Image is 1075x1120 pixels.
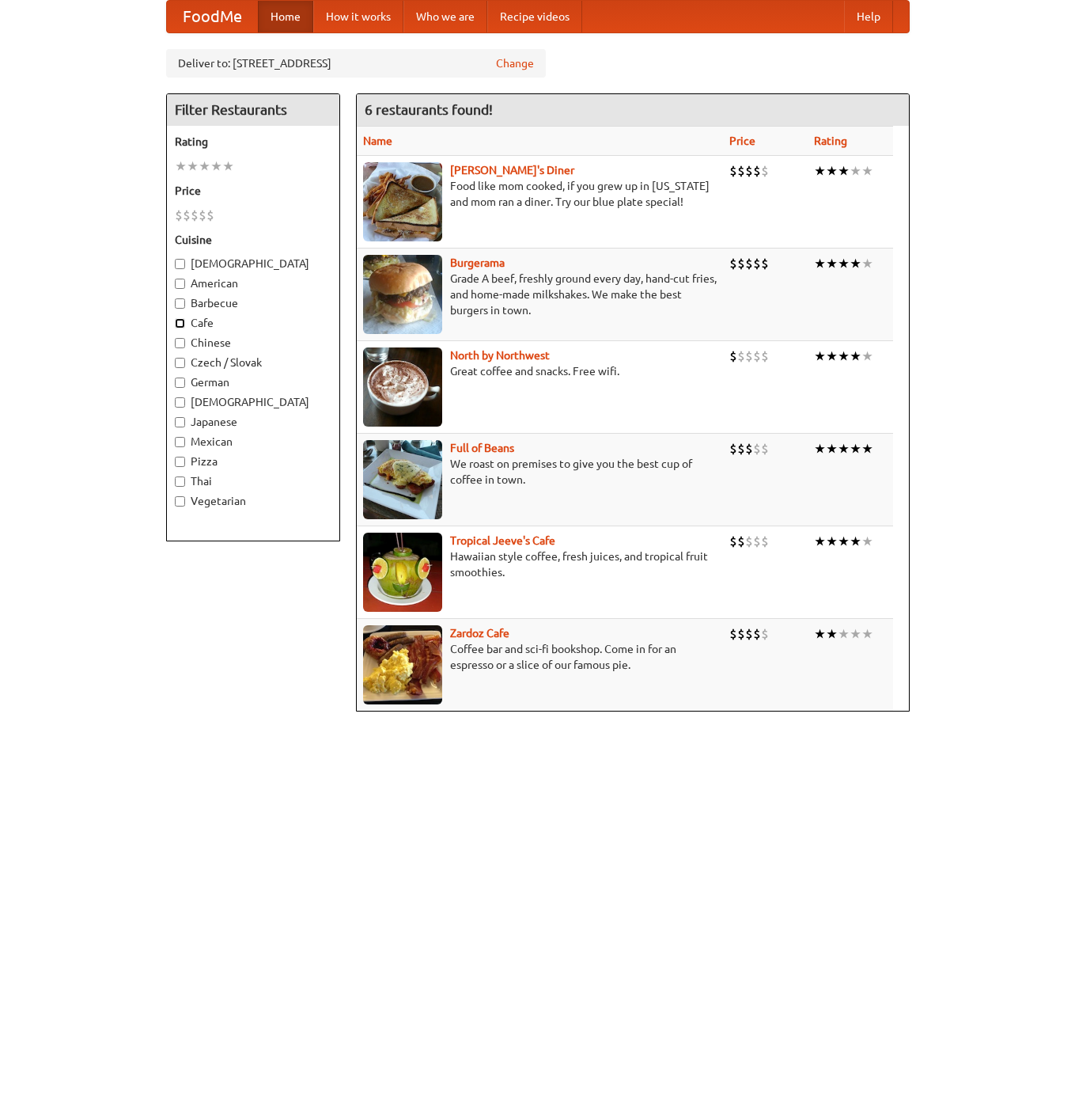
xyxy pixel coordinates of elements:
[363,178,717,210] p: Food like mom cooked, if you grew up in [US_STATE] and mom ran a diner. Try our blue plate special!
[753,347,761,365] li: $
[210,158,222,175] li: ★
[737,533,745,550] li: $
[175,279,185,289] input: American
[761,255,769,272] li: $
[365,102,493,117] ng-pluralize: 6 restaurants found!
[363,641,717,673] p: Coffee bar and sci-fi bookshop. Come in for an espresso or a slice of our famous pie.
[826,440,838,457] li: ★
[175,454,331,469] label: Pizza
[175,473,331,489] label: Thai
[167,94,339,126] h4: Filter Restaurants
[737,625,745,643] li: $
[826,255,838,272] li: ★
[175,378,185,388] input: German
[850,162,861,180] li: ★
[175,496,185,507] input: Vegetarian
[861,625,873,643] li: ★
[363,456,717,488] p: We roast on premises to give you the best cup of coffee in town.
[175,394,331,410] label: [DEMOGRAPHIC_DATA]
[753,162,761,180] li: $
[222,158,234,175] li: ★
[258,1,313,32] a: Home
[850,440,861,457] li: ★
[850,347,861,365] li: ★
[838,625,850,643] li: ★
[850,533,861,550] li: ★
[363,347,442,427] img: north.jpg
[745,162,753,180] li: $
[363,162,442,241] img: sallys.jpg
[861,440,873,457] li: ★
[175,183,331,199] h5: Price
[175,493,331,509] label: Vegetarian
[729,347,737,365] li: $
[761,162,769,180] li: $
[175,476,185,487] input: Thai
[175,134,331,150] h5: Rating
[450,164,574,177] a: [PERSON_NAME]'s Diner
[838,347,850,365] li: ★
[861,255,873,272] li: ★
[850,255,861,272] li: ★
[175,298,185,309] input: Barbecue
[363,135,392,147] a: Name
[175,207,183,224] li: $
[175,417,185,427] input: Japanese
[175,338,185,348] input: Chinese
[450,442,514,454] a: Full of Beans
[814,625,826,643] li: ★
[753,533,761,550] li: $
[175,232,331,248] h5: Cuisine
[175,374,331,390] label: German
[745,347,753,365] li: $
[166,49,546,78] div: Deliver to: [STREET_ADDRESS]
[363,271,717,318] p: Grade A beef, freshly ground every day, hand-cut fries, and home-made milkshakes. We make the bes...
[729,162,737,180] li: $
[363,440,442,519] img: beans.jpg
[175,434,331,450] label: Mexican
[450,349,550,362] b: North by Northwest
[745,533,753,550] li: $
[861,533,873,550] li: ★
[175,457,185,467] input: Pizza
[761,533,769,550] li: $
[753,440,761,457] li: $
[363,549,717,580] p: Hawaiian style coffee, fresh juices, and tropical fruit smoothies.
[814,135,847,147] a: Rating
[175,414,331,430] label: Japanese
[175,358,185,368] input: Czech / Slovak
[745,255,753,272] li: $
[729,533,737,550] li: $
[175,335,331,351] label: Chinese
[753,255,761,272] li: $
[826,533,838,550] li: ★
[737,347,745,365] li: $
[737,162,745,180] li: $
[761,625,769,643] li: $
[745,440,753,457] li: $
[450,256,505,269] a: Burgerama
[487,1,582,32] a: Recipe videos
[729,625,737,643] li: $
[450,534,555,547] a: Tropical Jeeve's Cafe
[814,533,826,550] li: ★
[175,275,331,291] label: American
[206,207,214,224] li: $
[363,255,442,334] img: burgerama.jpg
[838,255,850,272] li: ★
[826,162,838,180] li: ★
[191,207,199,224] li: $
[175,397,185,408] input: [DEMOGRAPHIC_DATA]
[363,625,442,704] img: zardoz.jpg
[814,255,826,272] li: ★
[175,256,331,271] label: [DEMOGRAPHIC_DATA]
[838,533,850,550] li: ★
[761,440,769,457] li: $
[450,627,509,640] a: Zardoz Cafe
[729,255,737,272] li: $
